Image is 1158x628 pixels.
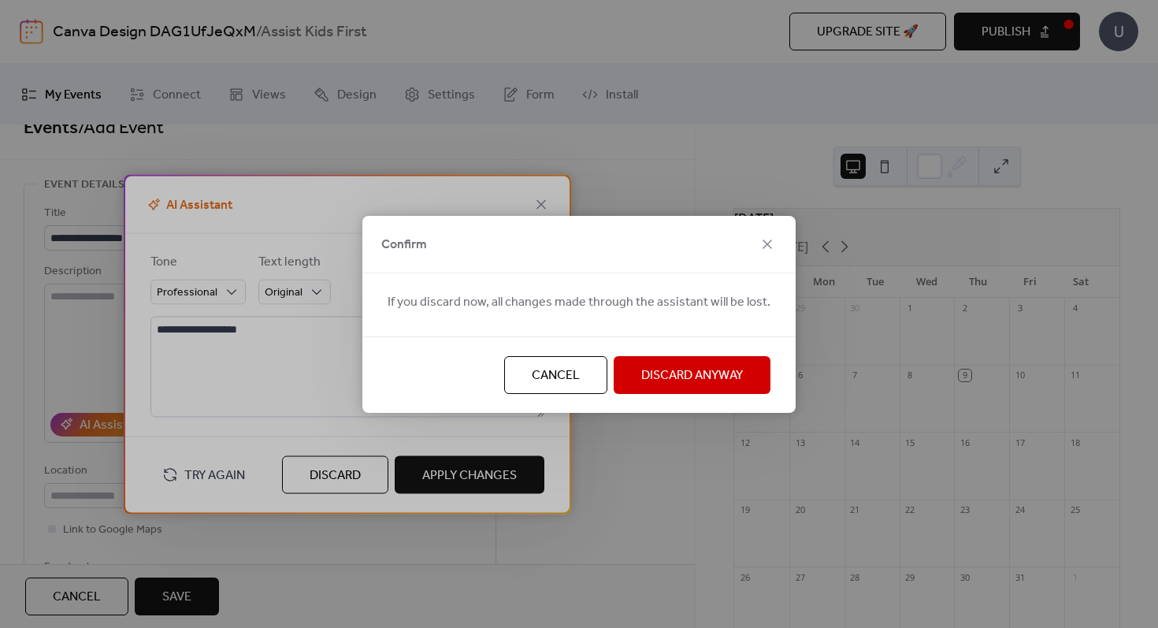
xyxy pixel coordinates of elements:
button: Cancel [504,356,607,394]
button: Discard Anyway [614,356,770,394]
span: Discard Anyway [641,366,743,385]
span: Cancel [532,366,580,385]
span: Confirm [381,236,427,255]
span: If you discard now, all changes made through the assistant will be lost. [388,293,770,312]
